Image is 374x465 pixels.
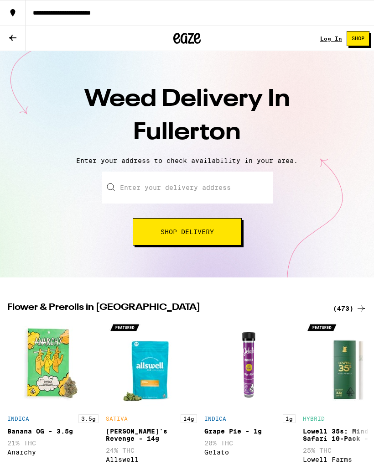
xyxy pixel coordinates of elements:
h2: Flower & Prerolls in [GEOGRAPHIC_DATA] [7,303,322,314]
p: SATIVA [106,416,128,422]
img: Allswell - Jack's Revenge - 14g [106,319,197,410]
a: Log In [320,36,342,42]
div: Gelato [204,449,296,456]
p: Enter your address to check availability in your area. [9,157,365,164]
a: Shop [342,31,374,46]
p: INDICA [7,416,29,422]
img: Anarchy - Banana OG - 3.5g [7,319,99,410]
span: Fullerton [133,121,241,145]
p: 20% THC [204,439,296,447]
h1: Weed Delivery In [27,83,347,150]
div: Allswell [106,456,197,463]
button: Shop [347,31,369,46]
p: INDICA [204,416,226,422]
div: Banana OG - 3.5g [7,428,99,435]
div: [PERSON_NAME]'s Revenge - 14g [106,428,197,442]
p: 1g [283,414,296,423]
div: Grape Pie - 1g [204,428,296,435]
img: Gelato - Grape Pie - 1g [204,319,296,410]
a: (473) [333,303,367,314]
p: 3.5g [78,414,99,423]
p: HYBRID [303,416,325,422]
p: 14g [181,414,197,423]
p: 21% THC [7,439,99,447]
button: Shop Delivery [133,218,242,246]
input: Enter your delivery address [102,172,273,204]
span: Shop [352,36,364,41]
div: Anarchy [7,449,99,456]
p: 24% THC [106,447,197,454]
span: Shop Delivery [161,229,214,235]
